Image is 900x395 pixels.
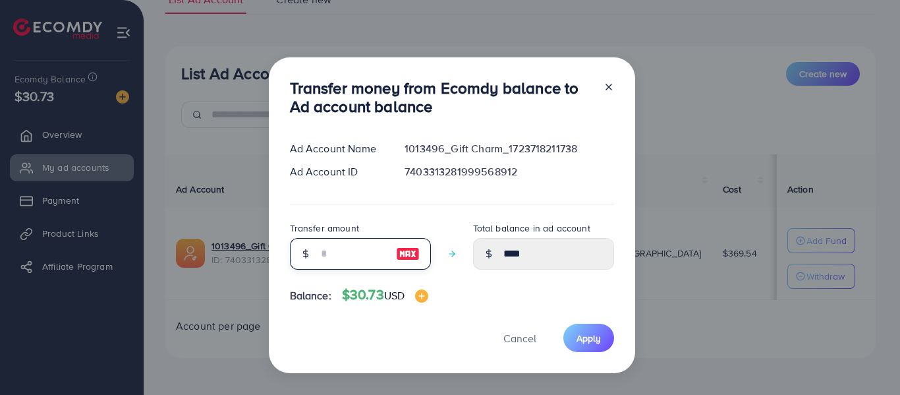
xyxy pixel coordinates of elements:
[290,78,593,117] h3: Transfer money from Ecomdy balance to Ad account balance
[503,331,536,346] span: Cancel
[290,222,359,235] label: Transfer amount
[279,141,395,156] div: Ad Account Name
[279,164,395,179] div: Ad Account ID
[290,288,331,303] span: Balance:
[394,141,624,156] div: 1013496_Gift Charm_1723718211738
[415,289,428,303] img: image
[563,324,614,352] button: Apply
[394,164,624,179] div: 7403313281999568912
[342,287,428,303] h4: $30.73
[844,336,890,385] iframe: Chat
[396,246,420,262] img: image
[487,324,553,352] button: Cancel
[473,222,590,235] label: Total balance in ad account
[384,288,405,303] span: USD
[577,332,601,345] span: Apply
